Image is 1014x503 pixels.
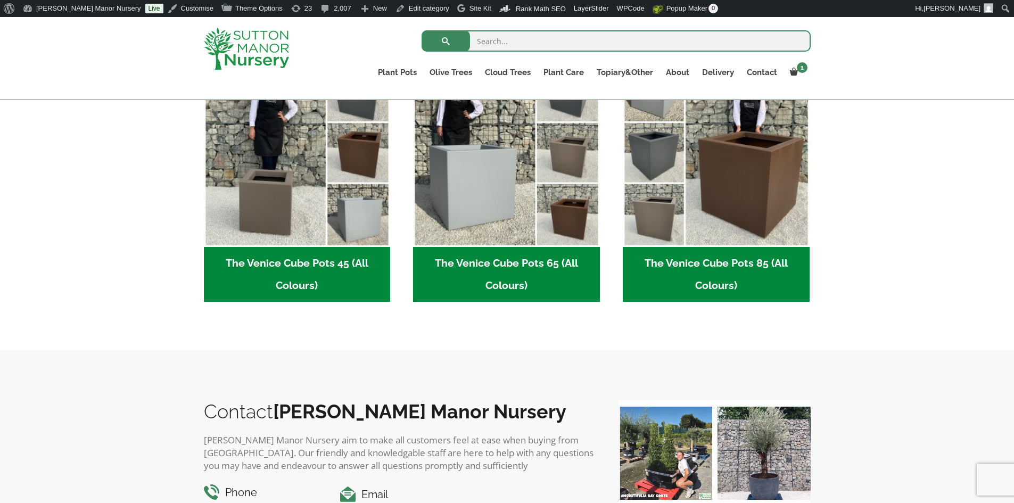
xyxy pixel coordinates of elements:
a: Contact [740,65,784,80]
h2: Contact [204,400,598,423]
img: The Venice Cube Pots 45 (All Colours) [204,60,391,247]
h4: Phone [204,484,325,501]
a: 1 [784,65,811,80]
a: Topiary&Other [590,65,659,80]
img: The Venice Cube Pots 85 (All Colours) [623,60,810,247]
img: logo [204,28,289,70]
b: [PERSON_NAME] Manor Nursery [273,400,566,423]
h2: The Venice Cube Pots 65 (All Colours) [413,247,600,302]
img: The Venice Cube Pots 65 (All Colours) [413,60,600,247]
input: Search... [422,30,811,52]
span: Rank Math SEO [516,5,566,13]
span: Site Kit [469,4,491,12]
h4: Email [340,486,597,503]
img: A beautiful multi-stem Spanish Olive tree potted in our luxurious fibre clay pots 😍😍 [718,407,811,500]
a: Visit product category The Venice Cube Pots 65 (All Colours) [413,60,600,302]
a: About [659,65,696,80]
a: Cloud Trees [479,65,537,80]
a: Visit product category The Venice Cube Pots 85 (All Colours) [623,60,810,302]
a: Visit product category The Venice Cube Pots 45 (All Colours) [204,60,391,302]
span: 1 [797,62,807,73]
a: Delivery [696,65,740,80]
span: 0 [708,4,718,13]
a: Plant Care [537,65,590,80]
span: [PERSON_NAME] [924,4,980,12]
a: Olive Trees [423,65,479,80]
img: Our elegant & picturesque Angustifolia Cones are an exquisite addition to your Bay Tree collectio... [619,407,712,500]
p: [PERSON_NAME] Manor Nursery aim to make all customers feel at ease when buying from [GEOGRAPHIC_D... [204,434,598,472]
a: Plant Pots [372,65,423,80]
h2: The Venice Cube Pots 85 (All Colours) [623,247,810,302]
a: Live [145,4,163,13]
h2: The Venice Cube Pots 45 (All Colours) [204,247,391,302]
